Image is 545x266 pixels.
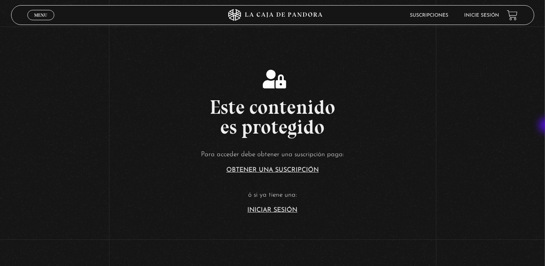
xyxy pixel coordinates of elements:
a: Iniciar Sesión [248,207,298,213]
a: Obtener una suscripción [226,167,319,173]
span: Menu [34,13,47,17]
a: Inicie sesión [464,13,499,18]
span: Cerrar [31,19,50,25]
a: View your shopping cart [507,10,518,21]
a: Suscripciones [410,13,448,18]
